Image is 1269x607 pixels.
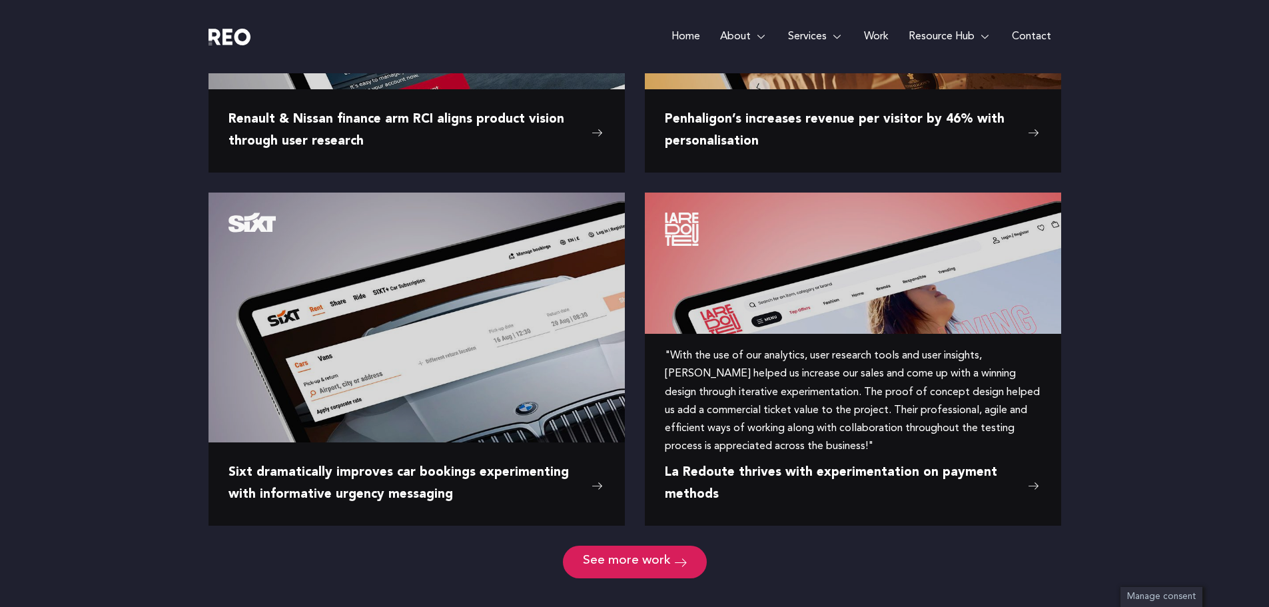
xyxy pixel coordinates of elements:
a: Sixt dramatically improves car bookings experimenting with informative urgency messaging [228,462,605,506]
a: La Redoute thrives with experimentation on payment methods [665,462,1041,506]
span: Penhaligon’s increases revenue per visitor by 46% with personalisation [665,109,1021,153]
span: La Redoute thrives with experimentation on payment methods [665,462,1021,506]
a: See more work [563,546,707,578]
a: Penhaligon’s increases revenue per visitor by 46% with personalisation [665,109,1041,153]
span: Renault & Nissan finance arm RCI aligns product vision through user research [228,109,585,153]
span: See more work [583,556,671,568]
span: Manage consent [1127,592,1196,601]
span: Sixt dramatically improves car bookings experimenting with informative urgency messaging [228,462,585,506]
a: Renault & Nissan finance arm RCI aligns product vision through user research [228,109,605,153]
